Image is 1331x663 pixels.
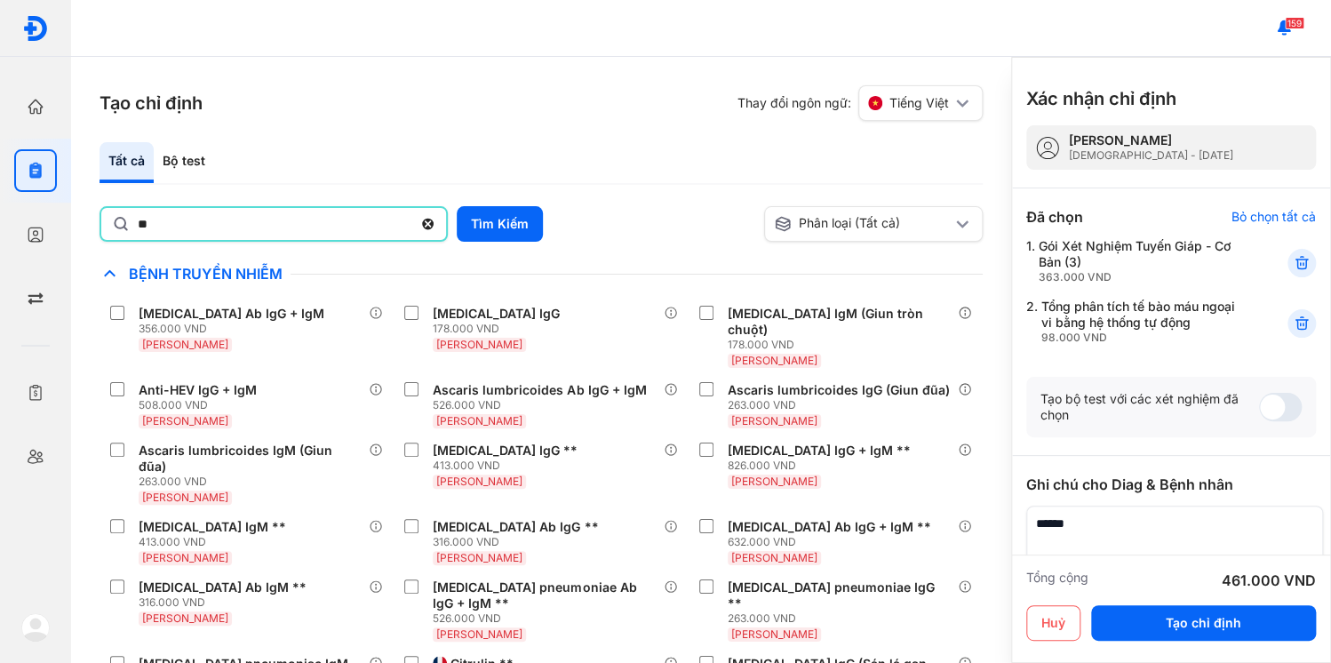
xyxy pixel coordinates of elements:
button: Tạo chỉ định [1091,605,1316,641]
div: Gói Xét Nghiệm Tuyến Giáp - Cơ Bản (3) [1039,238,1244,284]
span: [PERSON_NAME] [142,611,228,625]
div: [MEDICAL_DATA] Ab IgG + IgM ** [728,519,931,535]
div: Anti-HEV IgG + IgM [139,382,257,398]
span: [PERSON_NAME] [142,414,228,427]
div: 316.000 VND [139,595,314,610]
div: 508.000 VND [139,398,264,412]
div: [MEDICAL_DATA] Ab IgG + IgM [139,306,324,322]
span: [PERSON_NAME] [142,491,228,504]
div: Ascaris lumbricoides IgM (Giun đũa) [139,443,362,475]
div: Ghi chú cho Diag & Bệnh nhân [1026,474,1316,495]
span: [PERSON_NAME] [436,338,522,351]
div: 632.000 VND [728,535,938,549]
div: 526.000 VND [433,611,663,626]
div: 263.000 VND [728,611,958,626]
h3: Tạo chỉ định [100,91,203,116]
div: Ascaris lumbricoides Ab IgG + IgM [433,382,646,398]
span: [PERSON_NAME] [731,475,817,488]
img: logo [21,613,50,642]
span: [PERSON_NAME] [436,475,522,488]
div: 526.000 VND [433,398,653,412]
div: [MEDICAL_DATA] IgG [433,306,560,322]
div: [MEDICAL_DATA] IgG + IgM ** [728,443,911,459]
div: 2. [1026,299,1244,345]
span: [PERSON_NAME] [436,627,522,641]
div: Bỏ chọn tất cả [1231,209,1316,225]
div: [MEDICAL_DATA] IgM (Giun tròn chuột) [728,306,951,338]
div: 263.000 VND [139,475,369,489]
span: [PERSON_NAME] [731,551,817,564]
div: Tất cả [100,142,154,183]
div: Bộ test [154,142,214,183]
div: 1. [1026,238,1244,284]
div: [MEDICAL_DATA] IgG ** [433,443,578,459]
button: Huỷ [1026,605,1080,641]
div: [MEDICAL_DATA] IgM ** [139,519,286,535]
div: Tổng phân tích tế bào máu ngoại vi bằng hệ thống tự động [1041,299,1244,345]
span: [PERSON_NAME] [436,414,522,427]
div: [PERSON_NAME] [1069,132,1233,148]
div: [MEDICAL_DATA] pneumoniae Ab IgG + IgM ** [433,579,656,611]
span: [PERSON_NAME] [731,627,817,641]
div: 316.000 VND [433,535,605,549]
div: Tạo bộ test với các xét nghiệm đã chọn [1040,391,1259,423]
div: 826.000 VND [728,459,918,473]
span: 159 [1285,17,1304,29]
span: Tiếng Việt [889,95,949,111]
button: Tìm Kiếm [457,206,543,242]
span: [PERSON_NAME] [142,338,228,351]
div: [MEDICAL_DATA] Ab IgM ** [139,579,307,595]
h3: Xác nhận chỉ định [1026,86,1176,111]
div: Ascaris lumbricoides IgG (Giun đũa) [728,382,950,398]
span: [PERSON_NAME] [436,551,522,564]
div: Phân loại (Tất cả) [774,215,952,233]
div: [DEMOGRAPHIC_DATA] - [DATE] [1069,148,1233,163]
span: [PERSON_NAME] [142,551,228,564]
div: 413.000 VND [433,459,585,473]
div: [MEDICAL_DATA] Ab IgG ** [433,519,598,535]
div: Đã chọn [1026,206,1083,228]
span: Bệnh Truyền Nhiễm [120,265,291,283]
div: 363.000 VND [1039,270,1244,284]
span: [PERSON_NAME] [731,414,817,427]
div: 356.000 VND [139,322,331,336]
div: 178.000 VND [728,338,958,352]
div: 461.000 VND [1222,570,1316,591]
div: Tổng cộng [1026,570,1088,591]
div: 98.000 VND [1041,331,1244,345]
div: Thay đổi ngôn ngữ: [737,85,983,121]
div: 263.000 VND [728,398,957,412]
span: [PERSON_NAME] [731,354,817,367]
img: logo [22,15,49,42]
div: [MEDICAL_DATA] pneumoniae IgG ** [728,579,951,611]
div: 413.000 VND [139,535,293,549]
div: 178.000 VND [433,322,567,336]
